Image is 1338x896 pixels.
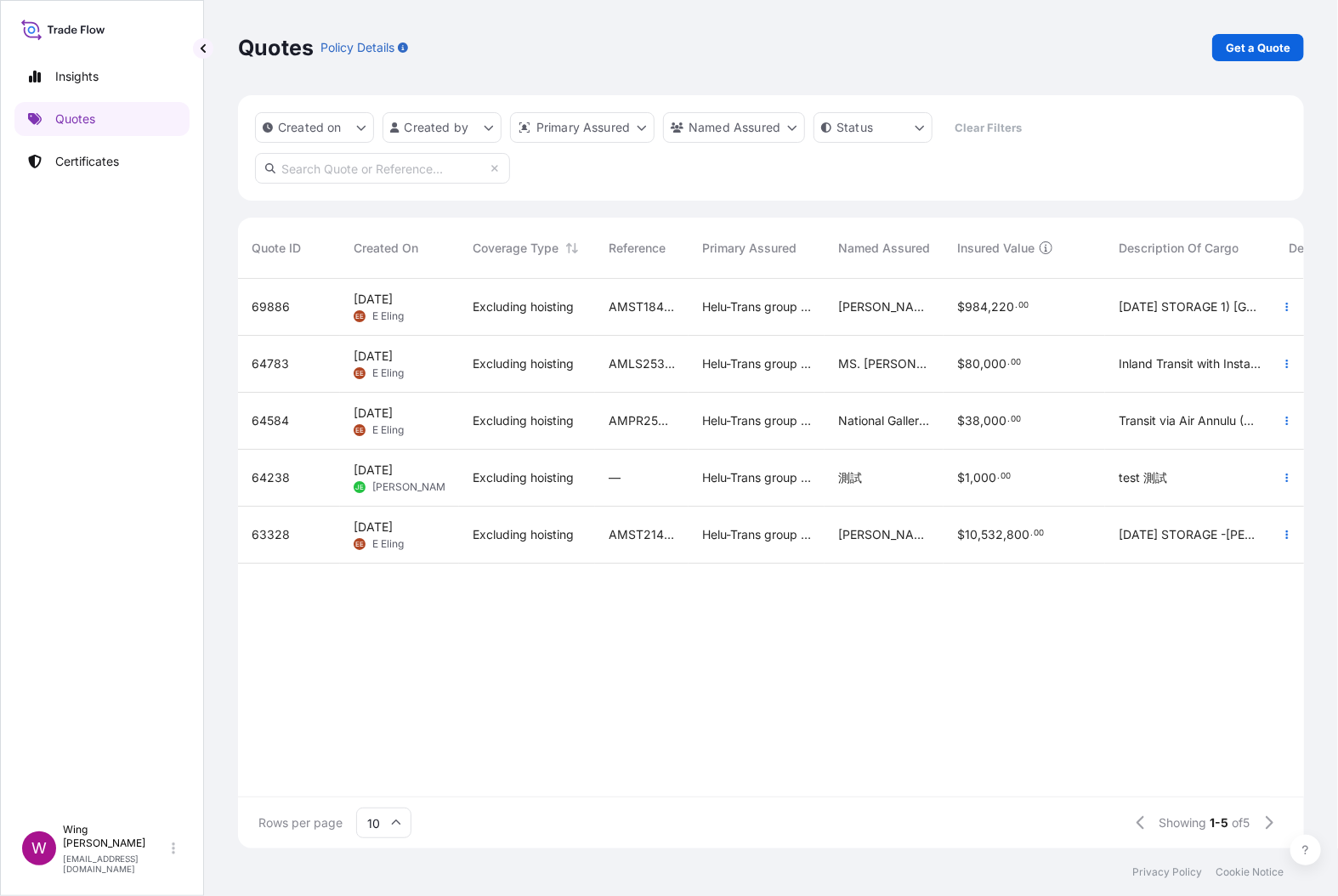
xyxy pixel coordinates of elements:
span: . [997,474,1000,479]
span: 000 [984,415,1006,427]
span: $ [957,415,965,427]
span: 00 [1001,474,1011,479]
span: test 測試 [1119,469,1167,486]
span: AMPR253302KTJS-03 [609,412,675,429]
span: [PERSON_NAME] SEAU [PERSON_NAME] (AMST214510JHJH) [838,526,930,543]
p: Policy Details [320,39,394,56]
span: Rows per page [258,814,343,831]
span: 64584 [252,412,289,429]
a: Quotes [14,102,190,136]
a: Get a Quote [1212,34,1304,61]
span: 984 [965,301,988,313]
span: . [1030,530,1033,536]
span: , [980,358,984,370]
button: createdOn Filter options [255,112,374,143]
p: Clear Filters [955,119,1023,136]
span: 10 [965,529,978,541]
a: Cookie Notice [1216,865,1284,879]
button: certificateStatus Filter options [814,112,933,143]
span: Inland Transit with Installation -Untitled artwork as per attached [1119,355,1261,372]
p: Primary Assured [536,119,630,136]
span: , [988,301,991,313]
span: Excluding hoisting [473,526,574,543]
p: Insights [55,68,99,85]
span: 測試 [838,469,862,486]
span: Helu-Trans group of companies and their subsidiaries [702,469,811,486]
span: $ [957,301,965,313]
p: Status [836,119,873,136]
p: Quotes [238,34,314,61]
span: 00 [1011,417,1021,422]
span: Excluding hoisting [473,298,574,315]
span: EE [355,308,364,325]
button: Clear Filters [941,114,1036,141]
a: Insights [14,60,190,94]
span: $ [957,358,965,370]
span: Helu-Trans group of companies and their subsidiaries [702,412,811,429]
span: , [1003,529,1006,541]
span: Coverage Type [473,240,558,257]
span: Helu-Trans group of companies and their subsidiaries [702,526,811,543]
span: of 5 [1233,814,1250,831]
span: 63328 [252,526,290,543]
span: Helu-Trans group of companies and their subsidiaries [702,298,811,315]
span: [DATE] [354,405,393,422]
span: [DATE] [354,519,393,536]
span: , [978,529,981,541]
button: createdBy Filter options [383,112,502,143]
span: 00 [1034,530,1044,536]
span: Excluding hoisting [473,412,574,429]
span: 64783 [252,355,289,372]
span: Primary Assured [702,240,797,257]
span: EE [355,365,364,382]
span: 1 [965,472,970,484]
span: [DATE] [354,348,393,365]
span: — [609,469,621,486]
span: Insured Value [957,240,1035,257]
span: 000 [984,358,1006,370]
span: 000 [973,472,996,484]
span: 220 [991,301,1014,313]
span: Helu-Trans group of companies and their subsidiaries [702,355,811,372]
span: [DATE] STORAGE 1) [GEOGRAPHIC_DATA] BY [PERSON_NAME] (SG181026161) (SGD 373,300.00) 2) DANCING CO... [1119,298,1261,315]
p: Certificates [55,153,119,170]
span: , [980,415,984,427]
button: cargoOwner Filter options [663,112,805,143]
button: Sort [562,238,582,258]
p: Created on [278,119,342,136]
span: 80 [965,358,980,370]
a: Certificates [14,145,190,179]
span: E Eling [372,309,404,323]
span: Reference [609,240,666,257]
span: 00 [1011,360,1021,366]
p: Quotes [55,111,95,128]
span: . [1007,417,1010,422]
span: Created On [354,240,418,257]
span: W [31,840,47,857]
span: EE [355,536,364,553]
span: Quote ID [252,240,301,257]
a: Privacy Policy [1132,865,1202,879]
p: Created by [405,119,469,136]
span: Description Of Cargo [1119,240,1239,257]
span: [PERSON_NAME] [PERSON_NAME] (AMST184017MMSW) [838,298,930,315]
button: distributor Filter options [510,112,655,143]
p: Wing [PERSON_NAME] [63,823,168,850]
span: 800 [1006,529,1029,541]
span: [DATE] STORAGE -[PERSON_NAME] de Peindre BY KONGO (SG230908046) - SGD352,800 -Leda and the Swan B... [1119,526,1261,543]
span: [DATE] [354,291,393,308]
span: AMST214510JHJH [609,526,675,543]
span: JE [355,479,364,496]
p: [EMAIL_ADDRESS][DOMAIN_NAME] [63,853,168,874]
span: AMLS253528JSCW [609,355,675,372]
span: $ [957,529,965,541]
span: , [970,472,973,484]
span: MS. [PERSON_NAME] (AMLS253528JSCW) [838,355,930,372]
input: Search Quote or Reference... [255,153,510,184]
p: Named Assured [689,119,780,136]
span: 69886 [252,298,290,315]
span: [DATE] [354,462,393,479]
span: 38 [965,415,980,427]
